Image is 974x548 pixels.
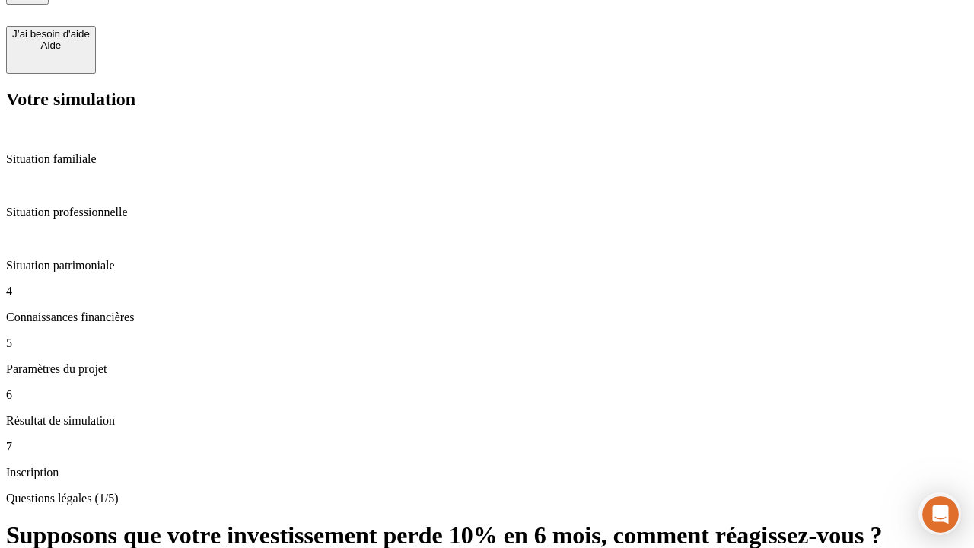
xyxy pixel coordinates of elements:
p: 5 [6,336,968,350]
p: Situation familiale [6,152,968,166]
p: Résultat de simulation [6,414,968,428]
p: 7 [6,440,968,454]
iframe: Intercom live chat discovery launcher [918,492,961,535]
div: Aide [12,40,90,51]
div: J’ai besoin d'aide [12,28,90,40]
p: Situation patrimoniale [6,259,968,272]
p: Questions légales (1/5) [6,492,968,505]
p: Situation professionnelle [6,205,968,219]
p: Inscription [6,466,968,479]
button: J’ai besoin d'aideAide [6,26,96,74]
p: Connaissances financières [6,311,968,324]
h2: Votre simulation [6,89,968,110]
iframe: Intercom live chat [922,496,959,533]
p: Paramètres du projet [6,362,968,376]
p: 4 [6,285,968,298]
p: 6 [6,388,968,402]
